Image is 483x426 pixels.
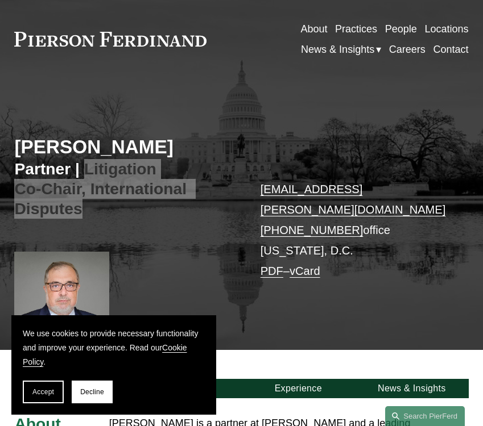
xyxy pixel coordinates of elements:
[242,379,356,398] a: Experience
[14,136,241,158] h2: [PERSON_NAME]
[301,40,374,59] span: News & Insights
[301,39,381,60] a: folder dropdown
[300,19,327,39] a: About
[11,315,216,415] section: Cookie banner
[72,381,113,403] button: Decline
[261,179,450,282] p: office [US_STATE], D.C. –
[23,343,187,366] a: Cookie Policy
[14,159,241,219] h3: Partner | Litigation Co-Chair, International Disputes
[335,19,377,39] a: Practices
[23,327,205,369] p: We use cookies to provide necessary functionality and improve your experience. Read our .
[261,183,446,216] a: [EMAIL_ADDRESS][PERSON_NAME][DOMAIN_NAME]
[261,265,283,277] a: PDF
[385,406,465,426] a: Search this site
[80,388,104,396] span: Decline
[290,265,320,277] a: vCard
[385,19,417,39] a: People
[23,381,64,403] button: Accept
[32,388,54,396] span: Accept
[424,19,468,39] a: Locations
[389,39,426,60] a: Careers
[355,379,469,398] a: News & Insights
[261,224,364,236] a: [PHONE_NUMBER]
[433,39,468,60] a: Contact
